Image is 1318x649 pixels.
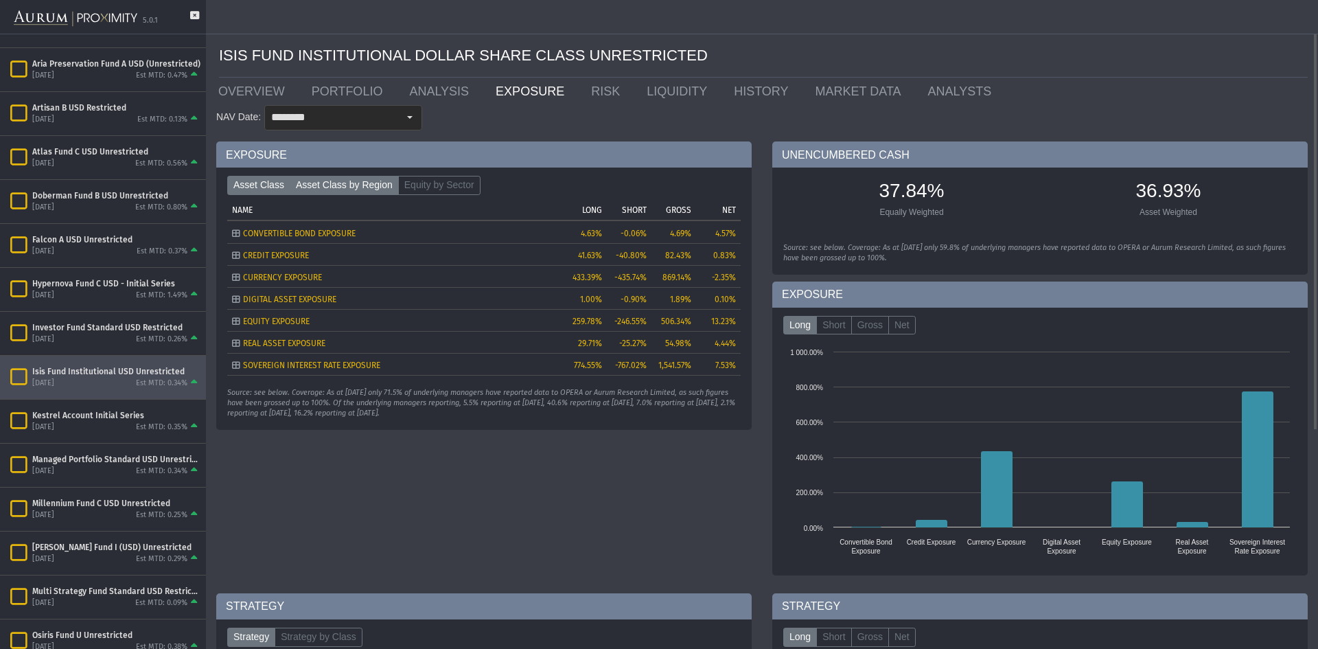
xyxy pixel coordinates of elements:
span: -246.55% [614,317,647,326]
div: EXPOSURE [216,141,752,168]
span: 13.23% [711,317,736,326]
div: [DATE] [32,422,54,433]
div: [PERSON_NAME] Fund I (USD) Unrestricted [32,542,200,553]
span: 0.10% [715,295,736,304]
div: Atlas Fund C USD Unrestricted [32,146,200,157]
label: Long [783,628,817,647]
text: 600.00% [796,419,824,426]
div: Est MTD: 0.34% [136,466,187,477]
span: DIGITAL ASSET EXPOSURE [243,295,336,304]
text: 1 000.00% [790,349,823,356]
div: Osiris Fund U Unrestricted [32,630,200,641]
span: 82.43% [665,251,691,260]
label: Equity by Sector [398,176,481,195]
td: Column SHORT [607,198,651,220]
div: Est MTD: 0.34% [136,378,187,389]
div: Est MTD: 0.35% [136,422,187,433]
label: Strategy [227,628,275,647]
td: Column GROSS [651,198,696,220]
label: Long [783,316,817,335]
span: 506.34% [661,317,691,326]
div: Asset Weighted [1047,207,1290,218]
div: Equally Weighted [790,207,1033,218]
span: 1,541.57% [658,361,691,370]
span: 4.63% [581,229,602,238]
span: -0.06% [621,229,647,238]
label: Asset Class by Region [290,176,399,195]
span: 4.44% [715,339,736,348]
div: Source: see below. Coverage: As at [DATE] only 59.8% of underlying managers have reported data to... [783,243,1297,264]
div: [DATE] [32,159,54,169]
div: Aria Preservation Fund A USD (Unrestricted) [32,58,200,69]
div: STRATEGY [772,593,1308,619]
div: Est MTD: 0.26% [136,334,187,345]
div: [DATE] [32,291,54,301]
div: 5.0.1 [143,16,158,26]
span: 4.57% [715,229,736,238]
div: Tree list with 7 rows and 5 columns. Press Ctrl + right arrow to expand the focused node and Ctrl... [227,198,741,376]
div: [DATE] [32,334,54,345]
a: ANALYSTS [918,78,1008,105]
span: SOVEREIGN INTEREST RATE EXPOSURE [243,361,380,370]
span: 869.14% [662,273,691,282]
div: Select [398,106,421,129]
div: UNENCUMBERED CASH [772,141,1308,168]
div: Millennium Fund C USD Unrestricted [32,498,200,509]
div: 37.84% [790,178,1033,207]
div: Hypernova Fund C USD - Initial Series [32,278,200,289]
a: EXPOSURE [485,78,581,105]
p: LONG [582,205,602,215]
div: [DATE] [32,554,54,565]
span: -25.27% [619,339,647,348]
span: 41.63% [578,251,602,260]
span: EQUITY EXPOSURE [243,317,310,326]
div: Est MTD: 0.25% [136,510,187,521]
span: -0.90% [621,295,647,304]
div: Managed Portfolio Standard USD Unrestricted [32,454,200,465]
text: Currency Exposure [967,538,1026,546]
label: Asset Class [227,176,290,195]
text: 200.00% [796,489,824,497]
div: [DATE] [32,378,54,389]
span: 0.83% [713,251,736,260]
span: -40.80% [616,251,647,260]
p: NAME [232,205,253,215]
td: Column NET [696,198,741,220]
text: Sovereign Interest Rate Exposure [1229,538,1285,555]
span: 774.55% [574,361,602,370]
div: Est MTD: 0.13% [137,115,187,125]
div: Kestrel Account Initial Series [32,410,200,421]
label: Short [816,316,851,335]
span: 54.98% [665,339,691,348]
span: 29.71% [578,339,602,348]
div: Doberman Fund B USD Unrestricted [32,190,200,201]
span: -2.35% [712,273,736,282]
span: CREDIT EXPOSURE [243,251,309,260]
div: Est MTD: 0.47% [136,71,187,81]
div: Est MTD: 0.56% [135,159,187,169]
a: OVERVIEW [208,78,301,105]
div: [DATE] [32,115,54,125]
div: Est MTD: 0.37% [137,247,187,257]
div: [DATE] [32,203,54,213]
div: 36.93% [1047,178,1290,207]
span: 433.39% [573,273,602,282]
p: NET [722,205,736,215]
text: Convertible Bond Exposure [840,538,892,555]
span: 1.00% [580,295,602,304]
label: Net [888,628,916,647]
span: CONVERTIBLE BOND EXPOSURE [243,229,356,238]
text: Real Asset Exposure [1176,538,1209,555]
div: Investor Fund Standard USD Restricted [32,322,200,333]
td: Column NAME [227,198,562,220]
span: 259.78% [573,317,602,326]
a: PORTFOLIO [301,78,400,105]
td: Column LONG [562,198,607,220]
div: [DATE] [32,466,54,477]
div: Falcon A USD Unrestricted [32,234,200,245]
span: -767.02% [615,361,647,370]
text: Credit Exposure [907,538,956,546]
label: Strategy by Class [275,628,362,647]
a: RISK [581,78,636,105]
div: [DATE] [32,598,54,608]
